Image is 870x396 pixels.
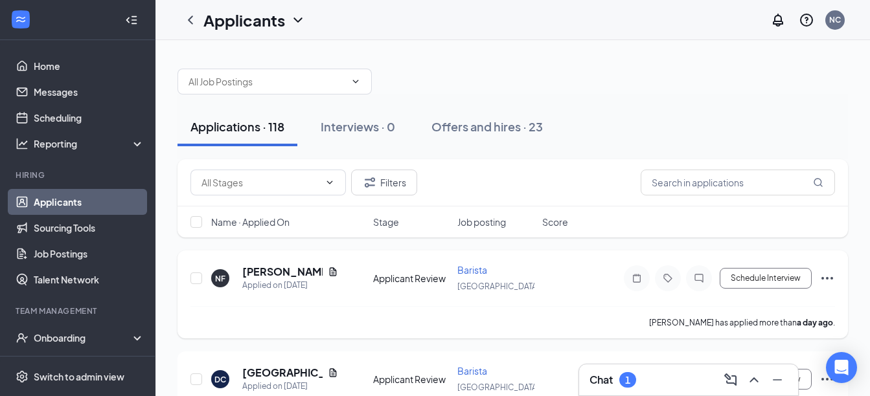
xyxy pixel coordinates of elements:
b: a day ago [797,318,833,327]
button: ChevronUp [744,369,764,390]
div: Team Management [16,305,142,316]
svg: QuestionInfo [799,12,814,28]
a: Talent Network [34,267,144,292]
svg: Tag [660,273,676,283]
svg: WorkstreamLogo [14,13,27,26]
span: Job posting [457,215,506,228]
svg: Ellipses [819,371,835,387]
div: NF [215,273,225,284]
svg: ChevronDown [325,177,335,188]
svg: UserCheck [16,331,29,344]
button: Minimize [767,369,788,390]
svg: Collapse [125,14,138,27]
h1: Applicants [203,9,285,31]
div: Switch to admin view [34,370,124,383]
div: Offers and hires · 23 [431,118,543,135]
svg: MagnifyingGlass [813,177,823,188]
svg: Settings [16,370,29,383]
a: Applicants [34,189,144,215]
div: Interviews · 0 [321,118,395,135]
svg: Analysis [16,137,29,150]
svg: Notifications [770,12,786,28]
svg: Ellipses [819,270,835,286]
h3: Chat [590,373,613,387]
div: DC [214,374,226,385]
svg: ChevronDown [350,76,361,87]
div: Reporting [34,137,145,150]
svg: Document [328,267,338,277]
svg: ChatInactive [691,273,707,283]
span: [GEOGRAPHIC_DATA] [457,281,540,291]
svg: Note [629,273,645,283]
a: Team [34,351,144,377]
input: All Stages [201,175,319,190]
div: Applicant Review [373,373,450,386]
span: [GEOGRAPHIC_DATA] [457,382,540,392]
button: ComposeMessage [720,369,741,390]
button: Schedule Interview [720,268,812,289]
span: Stage [373,215,399,228]
a: Messages [34,79,144,105]
h5: [GEOGRAPHIC_DATA] [242,366,323,380]
div: Open Intercom Messenger [826,352,857,383]
svg: ChevronLeft [183,12,198,28]
div: Onboarding [34,331,133,344]
span: Barista [457,365,487,377]
p: [PERSON_NAME] has applied more than . [649,317,835,328]
a: Scheduling [34,105,144,131]
div: Applications · 118 [190,118,284,135]
svg: Minimize [770,372,785,388]
div: Applied on [DATE] [242,380,338,393]
div: NC [829,14,841,25]
a: Sourcing Tools [34,215,144,241]
button: Filter Filters [351,170,417,195]
svg: ComposeMessage [723,372,738,388]
div: Hiring [16,170,142,181]
span: Score [542,215,568,228]
input: Search in applications [641,170,835,195]
input: All Job Postings [189,74,345,89]
svg: Document [328,368,338,378]
h5: [PERSON_NAME] [242,265,323,279]
span: Barista [457,264,487,276]
a: Job Postings [34,241,144,267]
svg: ChevronDown [290,12,306,28]
a: Home [34,53,144,79]
span: Name · Applied On [211,215,290,228]
div: 1 [625,375,630,386]
svg: Filter [362,175,378,190]
div: Applicant Review [373,272,450,285]
svg: ChevronUp [746,372,762,388]
div: Applied on [DATE] [242,279,338,292]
